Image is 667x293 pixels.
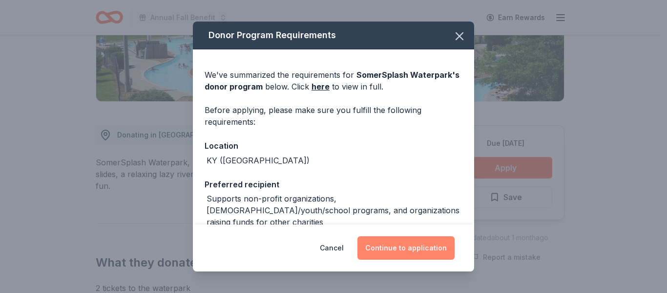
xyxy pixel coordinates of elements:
[312,81,330,92] a: here
[205,69,462,92] div: We've summarized the requirements for below. Click to view in full.
[207,193,462,228] div: Supports non-profit organizations, [DEMOGRAPHIC_DATA]/youth/school programs, and organizations ra...
[207,155,310,166] div: KY ([GEOGRAPHIC_DATA])
[193,22,474,49] div: Donor Program Requirements
[205,139,462,152] div: Location
[357,236,455,260] button: Continue to application
[205,104,462,128] div: Before applying, please make sure you fulfill the following requirements:
[205,178,462,191] div: Preferred recipient
[320,236,344,260] button: Cancel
